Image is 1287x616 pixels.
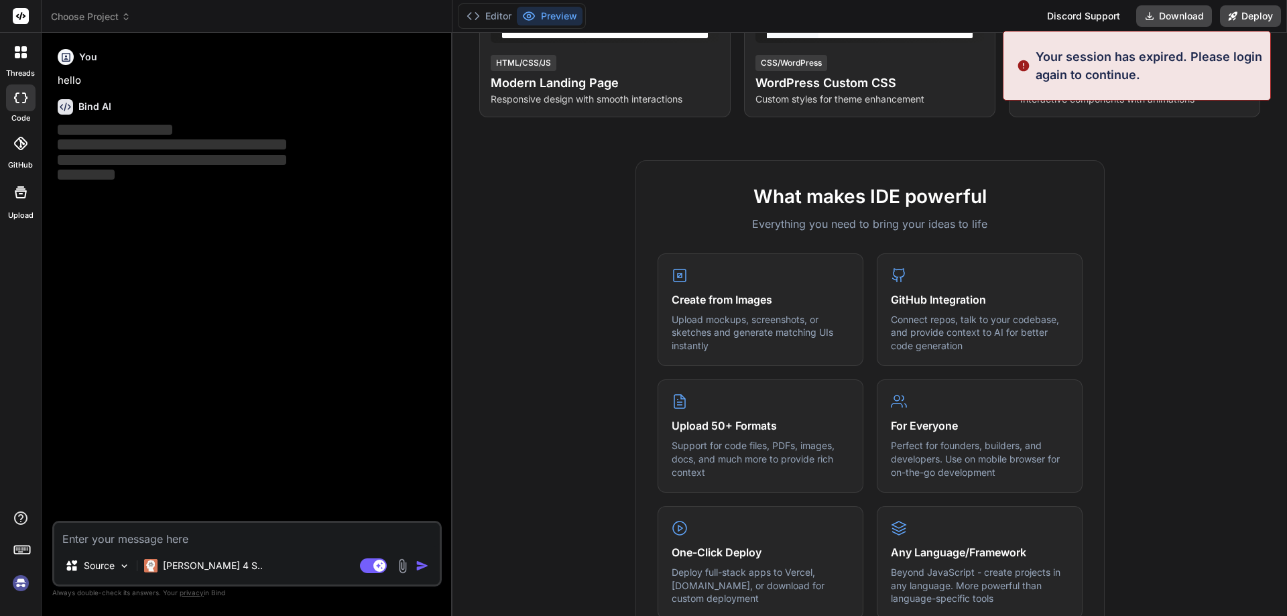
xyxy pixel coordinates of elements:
img: signin [9,572,32,595]
h4: Modern Landing Page [491,74,719,93]
span: ‌ [58,125,172,135]
img: Claude 4 Sonnet [144,559,158,572]
button: Download [1136,5,1212,27]
h4: GitHub Integration [891,292,1068,308]
span: privacy [180,589,204,597]
img: alert [1017,48,1030,84]
div: HTML/CSS/JS [491,55,556,71]
button: Editor [461,7,517,25]
h6: You [79,50,97,64]
label: code [11,113,30,124]
p: Deploy full-stack apps to Vercel, [DOMAIN_NAME], or download for custom deployment [672,566,849,605]
h4: Any Language/Framework [891,544,1068,560]
p: [PERSON_NAME] 4 S.. [163,559,263,572]
div: CSS/WordPress [755,55,827,71]
p: Everything you need to bring your ideas to life [658,216,1083,232]
p: hello [58,73,439,88]
div: Discord Support [1039,5,1128,27]
img: attachment [395,558,410,574]
p: Responsive design with smooth interactions [491,93,719,106]
p: Connect repos, talk to your codebase, and provide context to AI for better code generation [891,313,1068,353]
label: GitHub [8,160,33,171]
img: Pick Models [119,560,130,572]
h6: Bind AI [78,100,111,113]
h4: Upload 50+ Formats [672,418,849,434]
button: Preview [517,7,583,25]
p: Custom styles for theme enhancement [755,93,984,106]
h4: Create from Images [672,292,849,308]
h4: One-Click Deploy [672,544,849,560]
span: Choose Project [51,10,131,23]
p: Source [84,559,115,572]
p: Always double-check its answers. Your in Bind [52,587,442,599]
p: Beyond JavaScript - create projects in any language. More powerful than language-specific tools [891,566,1068,605]
p: Upload mockups, screenshots, or sketches and generate matching UIs instantly [672,313,849,353]
img: icon [416,559,429,572]
span: ‌ [58,139,286,149]
span: ‌ [58,170,115,180]
button: Deploy [1220,5,1281,27]
label: threads [6,68,35,79]
h4: WordPress Custom CSS [755,74,984,93]
span: ‌ [58,155,286,165]
label: Upload [8,210,34,221]
h2: What makes IDE powerful [658,182,1083,210]
p: Support for code files, PDFs, images, docs, and much more to provide rich context [672,439,849,479]
p: Perfect for founders, builders, and developers. Use on mobile browser for on-the-go development [891,439,1068,479]
p: Your session has expired. Please login again to continue. [1036,48,1262,84]
h4: For Everyone [891,418,1068,434]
